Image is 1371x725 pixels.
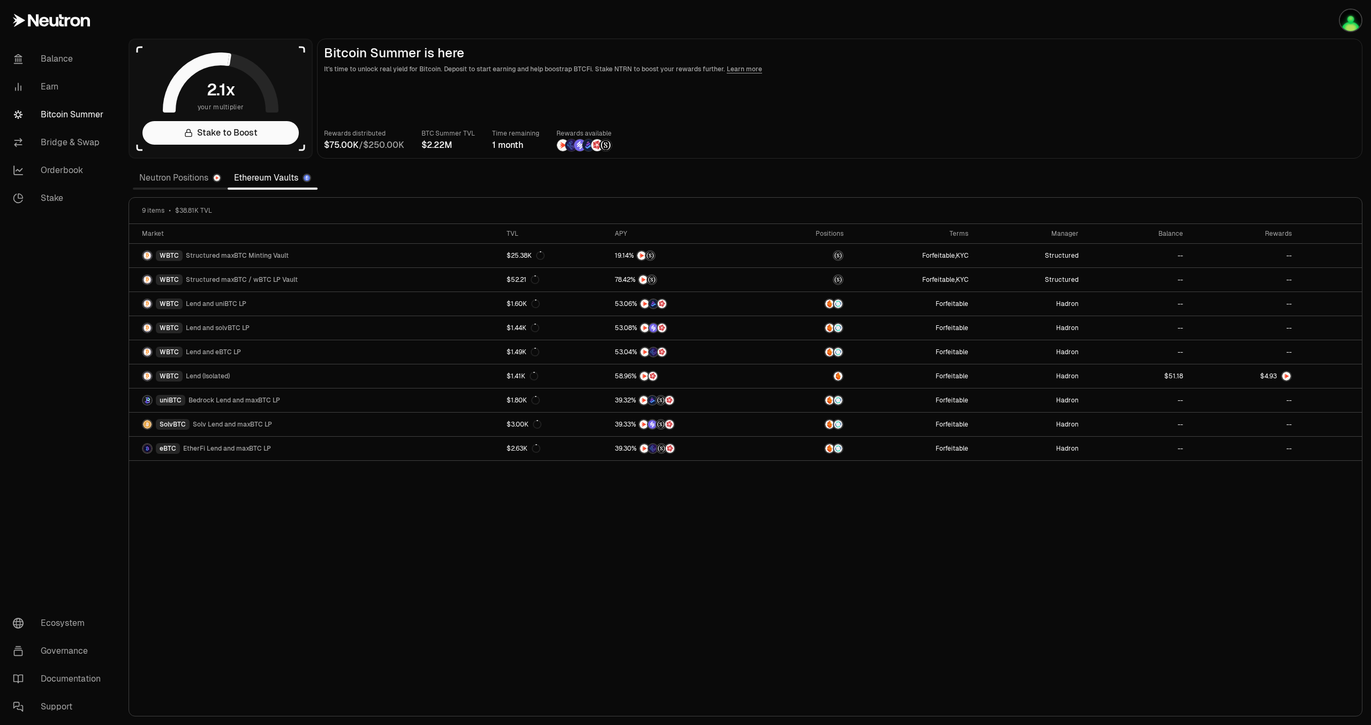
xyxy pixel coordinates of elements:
[556,128,612,139] p: Rewards available
[186,324,250,332] span: Lend and solvBTC LP
[666,444,674,453] img: Mars Fragments
[4,101,116,129] a: Bitcoin Summer
[1189,364,1298,388] a: NTRN Logo
[936,324,968,332] button: Forfeitable
[834,444,842,453] img: Supervault
[615,323,757,333] button: NTRNSolv PointsMars Fragments
[4,693,116,721] a: Support
[649,444,657,453] img: EtherFi Points
[1189,437,1298,460] a: --
[500,316,608,340] a: $1.44K
[129,437,500,460] a: eBTC LogoeBTCEtherFi Lend and maxBTC LP
[825,300,834,308] img: Amber
[500,388,608,412] a: $1.80K
[770,274,843,285] button: maxBTC
[156,250,183,261] div: WBTC
[214,175,220,181] img: Neutron Logo
[566,139,577,151] img: EtherFi Points
[507,372,538,380] div: $1.41K
[500,364,608,388] a: $1.41K
[4,609,116,637] a: Ecosystem
[639,275,647,284] img: NTRN
[975,316,1085,340] a: Hadron
[936,444,968,453] button: Forfeitable
[129,340,500,364] a: WBTC LogoWBTCLend and eBTC LP
[583,139,594,151] img: Bedrock Diamonds
[850,340,975,364] a: Forfeitable
[770,371,843,382] button: Amber
[764,268,850,292] a: maxBTC
[936,372,968,380] button: Forfeitable
[975,268,1085,292] a: Structured
[665,420,674,429] img: Mars Fragments
[142,206,164,215] span: 9 items
[143,348,152,356] img: WBTC Logo
[936,396,968,405] button: Forfeitable
[557,139,569,151] img: NTRN
[637,251,646,260] img: NTRN
[1085,292,1189,316] a: --
[507,229,601,238] div: TVL
[727,65,762,73] a: Learn more
[640,444,649,453] img: NTRN
[936,300,968,308] button: Forfeitable
[143,372,152,380] img: WBTC Logo
[500,437,608,460] a: $2.63K
[825,396,834,405] img: Amber
[228,167,318,189] a: Ethereum Vaults
[639,420,648,429] img: NTRN
[143,324,152,332] img: WBTC Logo
[615,371,757,382] button: NTRNMars Fragments
[591,139,603,151] img: Mars Fragments
[658,348,666,356] img: Mars Fragments
[4,45,116,73] a: Balance
[850,316,975,340] a: Forfeitable
[600,139,612,151] img: Structured Points
[825,444,834,453] img: Amber
[186,372,230,380] span: Lend (Isolated)
[500,340,608,364] a: $1.49K
[639,396,648,405] img: NTRN
[1189,340,1298,364] a: --
[608,292,764,316] a: NTRNBedrock DiamondsMars Fragments
[615,419,757,430] button: NTRNSolv PointsStructured PointsMars Fragments
[1189,316,1298,340] a: --
[856,229,968,238] div: Terms
[975,364,1085,388] a: Hadron
[189,396,280,405] span: Bedrock Lend and maxBTC LP
[156,274,183,285] div: WBTC
[648,396,657,405] img: Bedrock Diamonds
[649,348,658,356] img: EtherFi Points
[770,443,843,454] button: AmberSupervault
[156,443,180,454] div: eBTC
[764,364,850,388] a: Amber
[1189,268,1298,292] a: --
[198,102,244,113] span: your multiplier
[507,444,540,453] div: $2.63K
[143,251,152,260] img: WBTC Logo
[175,206,212,215] span: $38.81K TVL
[186,251,289,260] span: Structured maxBTC Minting Vault
[608,413,764,436] a: NTRNSolv PointsStructured PointsMars Fragments
[129,364,500,388] a: WBTC LogoWBTCLend (Isolated)
[324,128,404,139] p: Rewards distributed
[1085,340,1189,364] a: --
[922,275,955,284] button: Forfeitable
[129,292,500,316] a: WBTC LogoWBTCLend and uniBTC LP
[834,275,842,284] img: maxBTC
[615,443,757,454] button: NTRNEtherFi PointsStructured PointsMars Fragments
[981,229,1079,238] div: Manager
[764,413,850,436] a: AmberSupervault
[850,268,975,292] a: Forfeitable,KYC
[324,139,404,152] div: /
[133,167,228,189] a: Neutron Positions
[770,298,843,309] button: AmberSupervault
[641,300,649,308] img: NTRN
[615,229,757,238] div: APY
[975,388,1085,412] a: Hadron
[156,323,183,333] div: WBTC
[186,348,241,356] span: Lend and eBTC LP
[834,396,842,405] img: Supervault
[764,244,850,267] a: maxBTC
[4,184,116,212] a: Stake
